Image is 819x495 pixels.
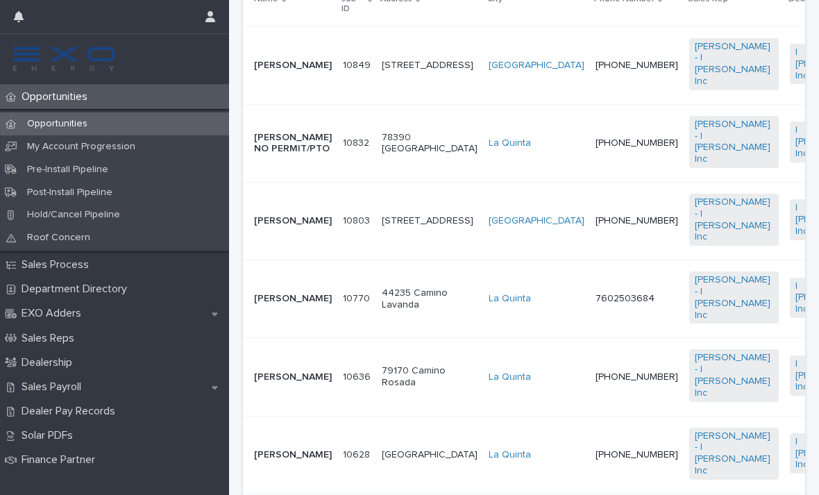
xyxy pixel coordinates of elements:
[16,90,99,103] p: Opportunities
[16,232,101,244] p: Roof Concern
[16,405,126,418] p: Dealer Pay Records
[11,45,117,73] img: FKS5r6ZBThi8E5hshIGi
[343,369,373,383] p: 10636
[16,380,92,394] p: Sales Payroll
[489,449,531,461] a: La Quinta
[16,164,119,176] p: Pre-Install Pipeline
[16,356,83,369] p: Dealership
[382,449,478,461] p: [GEOGRAPHIC_DATA]
[254,60,332,72] p: [PERSON_NAME]
[489,215,584,227] a: [GEOGRAPHIC_DATA]
[596,294,655,303] a: 7602503684
[382,365,478,389] p: 79170 Camino Rosada
[382,132,478,156] p: 78390 [GEOGRAPHIC_DATA]
[489,371,531,383] a: La Quinta
[695,352,773,398] a: [PERSON_NAME] - I [PERSON_NAME] Inc
[596,372,678,382] a: [PHONE_NUMBER]
[382,287,478,311] p: 44235 Camino Lavanda
[16,141,146,153] p: My Account Progression
[16,332,85,345] p: Sales Reps
[254,449,332,461] p: [PERSON_NAME]
[254,293,332,305] p: [PERSON_NAME]
[489,137,531,149] a: La Quinta
[695,274,773,321] a: [PERSON_NAME] - I [PERSON_NAME] Inc
[695,430,773,477] a: [PERSON_NAME] - I [PERSON_NAME] Inc
[695,119,773,165] a: [PERSON_NAME] - I [PERSON_NAME] Inc
[695,196,773,243] a: [PERSON_NAME] - I [PERSON_NAME] Inc
[254,215,332,227] p: [PERSON_NAME]
[596,216,678,226] a: [PHONE_NUMBER]
[16,258,100,271] p: Sales Process
[596,138,678,148] a: [PHONE_NUMBER]
[16,209,131,221] p: Hold/Cancel Pipeline
[254,371,332,383] p: [PERSON_NAME]
[16,453,106,467] p: Finance Partner
[596,450,678,460] a: [PHONE_NUMBER]
[489,60,584,72] a: [GEOGRAPHIC_DATA]
[16,429,84,442] p: Solar PDFs
[382,60,478,72] p: [STREET_ADDRESS]
[16,283,138,296] p: Department Directory
[489,293,531,305] a: La Quinta
[343,290,373,305] p: 10770
[254,132,332,156] p: [PERSON_NAME] NO PERMIT/PTO
[695,41,773,87] a: [PERSON_NAME] - I [PERSON_NAME] Inc
[596,60,678,70] a: [PHONE_NUMBER]
[343,212,373,227] p: 10803
[16,307,92,320] p: EXO Adders
[343,446,373,461] p: 10628
[343,57,373,72] p: 10849
[16,118,99,130] p: Opportunities
[382,215,478,227] p: [STREET_ADDRESS]
[16,187,124,199] p: Post-Install Pipeline
[343,135,372,149] p: 10832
